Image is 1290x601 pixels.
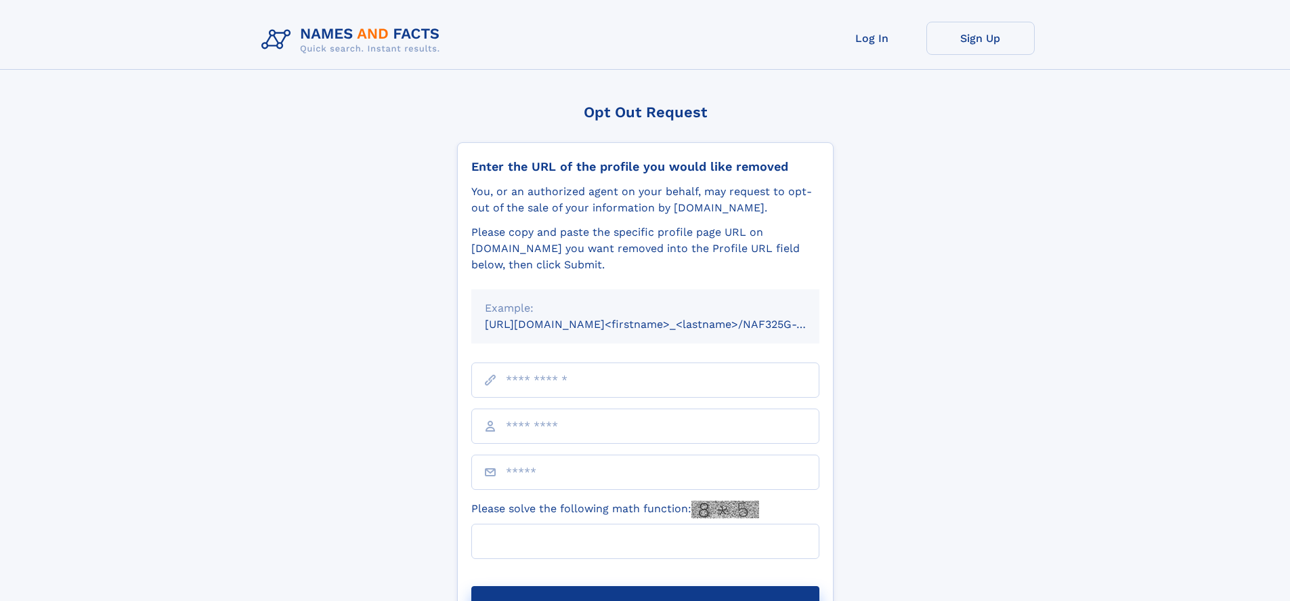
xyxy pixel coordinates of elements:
[485,318,845,331] small: [URL][DOMAIN_NAME]<firstname>_<lastname>/NAF325G-xxxxxxxx
[471,501,759,518] label: Please solve the following math function:
[818,22,926,55] a: Log In
[256,22,451,58] img: Logo Names and Facts
[471,224,819,273] div: Please copy and paste the specific profile page URL on [DOMAIN_NAME] you want removed into the Pr...
[926,22,1035,55] a: Sign Up
[485,300,806,316] div: Example:
[457,104,834,121] div: Opt Out Request
[471,159,819,174] div: Enter the URL of the profile you would like removed
[471,184,819,216] div: You, or an authorized agent on your behalf, may request to opt-out of the sale of your informatio...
